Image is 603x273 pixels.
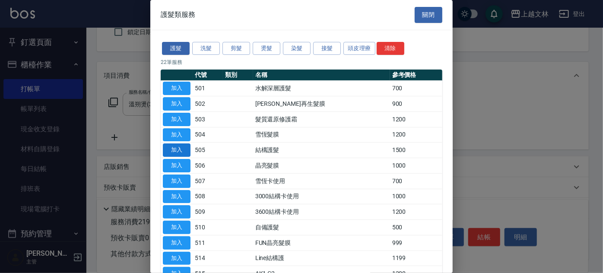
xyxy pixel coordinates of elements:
[343,42,375,55] button: 頭皮理療
[253,158,390,174] td: 晶亮髮膜
[163,113,190,126] button: 加入
[390,235,442,251] td: 999
[162,42,190,55] button: 護髮
[163,252,190,265] button: 加入
[193,127,223,143] td: 504
[193,111,223,127] td: 503
[283,42,311,55] button: 染髮
[163,159,190,172] button: 加入
[193,70,223,81] th: 代號
[390,70,442,81] th: 參考價格
[163,205,190,219] button: 加入
[253,42,280,55] button: 燙髮
[222,42,250,55] button: 剪髮
[390,96,442,112] td: 900
[163,97,190,111] button: 加入
[163,175,190,188] button: 加入
[253,81,390,96] td: 水解深層護髮
[193,143,223,158] td: 505
[253,70,390,81] th: 名稱
[253,111,390,127] td: 髮質還原修護霜
[192,42,220,55] button: 洗髮
[193,158,223,174] td: 506
[163,143,190,157] button: 加入
[377,42,404,55] button: 清除
[161,10,195,19] span: 護髮類服務
[390,127,442,143] td: 1200
[313,42,341,55] button: 接髮
[253,143,390,158] td: 結構護髮
[193,81,223,96] td: 501
[390,204,442,220] td: 1200
[415,7,442,23] button: 關閉
[253,251,390,266] td: Line結構護
[390,220,442,235] td: 500
[253,127,390,143] td: 雪恆髮膜
[253,204,390,220] td: 3600結構卡使用
[193,173,223,189] td: 507
[390,173,442,189] td: 700
[253,189,390,204] td: 3000結構卡使用
[390,111,442,127] td: 1200
[390,158,442,174] td: 1000
[253,235,390,251] td: FUN晶亮髮膜
[390,189,442,204] td: 1000
[193,189,223,204] td: 508
[193,251,223,266] td: 514
[161,58,442,66] p: 22 筆服務
[253,220,390,235] td: 自備護髮
[193,220,223,235] td: 510
[163,221,190,234] button: 加入
[163,190,190,203] button: 加入
[253,96,390,112] td: [PERSON_NAME]再生髮膜
[390,143,442,158] td: 1500
[193,96,223,112] td: 502
[390,81,442,96] td: 700
[390,251,442,266] td: 1199
[193,235,223,251] td: 511
[163,82,190,95] button: 加入
[253,173,390,189] td: 雪恆卡使用
[223,70,253,81] th: 類別
[163,236,190,250] button: 加入
[163,128,190,142] button: 加入
[193,204,223,220] td: 509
